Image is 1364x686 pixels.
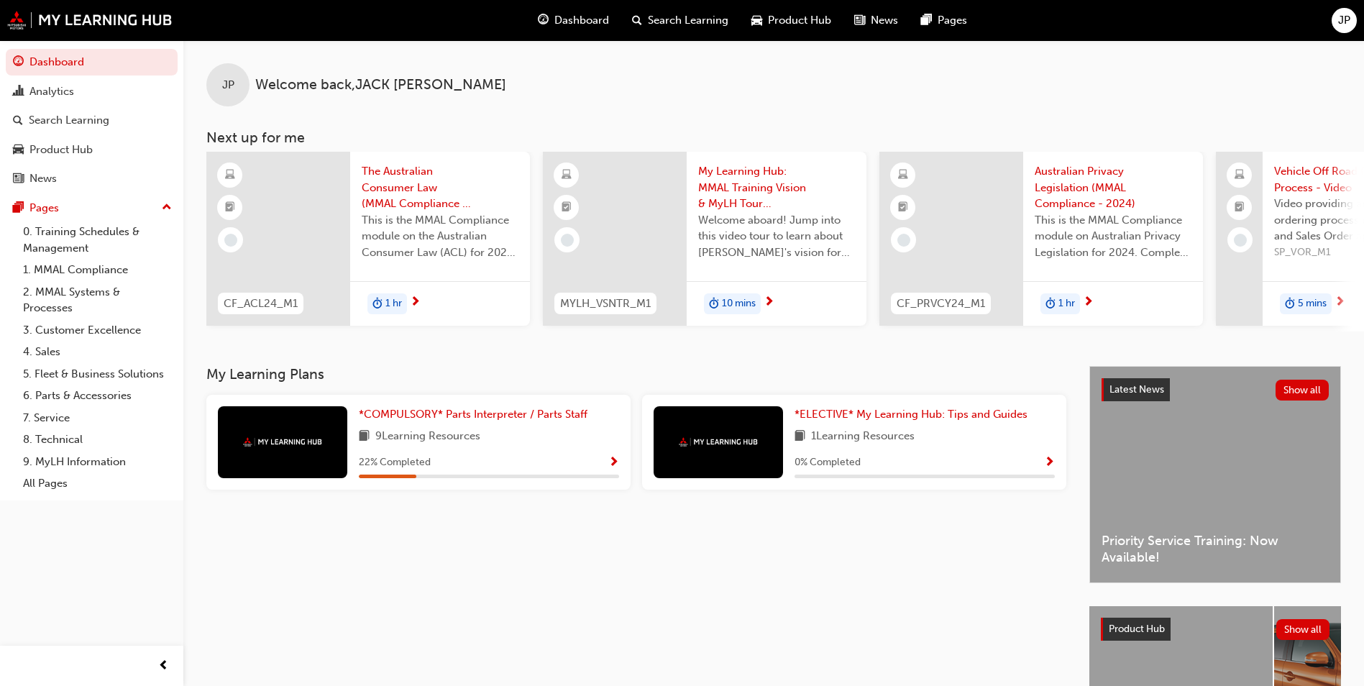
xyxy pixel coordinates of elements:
span: guage-icon [538,12,549,29]
span: duration-icon [1285,295,1295,314]
a: 3. Customer Excellence [17,319,178,342]
span: Priority Service Training: Now Available! [1102,533,1329,565]
span: 22 % Completed [359,454,431,471]
span: guage-icon [13,56,24,69]
span: book-icon [795,428,805,446]
a: CF_PRVCY24_M1Australian Privacy Legislation (MMAL Compliance - 2024)This is the MMAL Compliance m... [879,152,1203,326]
span: Product Hub [768,12,831,29]
a: 6. Parts & Accessories [17,385,178,407]
div: Search Learning [29,112,109,129]
span: next-icon [1083,296,1094,309]
span: Pages [938,12,967,29]
span: learningRecordVerb_NONE-icon [897,234,910,247]
button: Show all [1276,619,1330,640]
span: Australian Privacy Legislation (MMAL Compliance - 2024) [1035,163,1191,212]
span: Show Progress [1044,457,1055,470]
span: Welcome back , JACK [PERSON_NAME] [255,77,506,93]
span: booktick-icon [562,198,572,217]
a: guage-iconDashboard [526,6,621,35]
span: Latest News [1109,383,1164,395]
span: book-icon [359,428,370,446]
span: laptop-icon [1235,166,1245,185]
a: 7. Service [17,407,178,429]
span: car-icon [13,144,24,157]
h3: My Learning Plans [206,366,1066,383]
span: news-icon [854,12,865,29]
img: mmal [243,437,322,447]
span: learningRecordVerb_NONE-icon [224,234,237,247]
span: duration-icon [1045,295,1056,314]
a: search-iconSearch Learning [621,6,740,35]
span: *COMPULSORY* Parts Interpreter / Parts Staff [359,408,587,421]
a: 9. MyLH Information [17,451,178,473]
a: car-iconProduct Hub [740,6,843,35]
img: mmal [679,437,758,447]
button: Pages [6,195,178,221]
a: *ELECTIVE* My Learning Hub: Tips and Guides [795,406,1033,423]
a: Search Learning [6,107,178,134]
span: MYLH_VSNTR_M1 [560,296,651,312]
span: This is the MMAL Compliance module on Australian Privacy Legislation for 2024. Complete this modu... [1035,212,1191,261]
span: 0 % Completed [795,454,861,471]
span: duration-icon [372,295,383,314]
span: Dashboard [554,12,609,29]
span: learningRecordVerb_NONE-icon [561,234,574,247]
span: News [871,12,898,29]
a: News [6,165,178,192]
span: 1 hr [385,296,402,312]
a: CF_ACL24_M1The Australian Consumer Law (MMAL Compliance - 2024)This is the MMAL Compliance module... [206,152,530,326]
a: 2. MMAL Systems & Processes [17,281,178,319]
a: Dashboard [6,49,178,76]
span: 9 Learning Resources [375,428,480,446]
span: up-icon [162,198,172,217]
span: *ELECTIVE* My Learning Hub: Tips and Guides [795,408,1027,421]
span: My Learning Hub: MMAL Training Vision & MyLH Tour (Elective) [698,163,855,212]
span: next-icon [764,296,774,309]
button: DashboardAnalyticsSearch LearningProduct HubNews [6,46,178,195]
a: Latest NewsShow all [1102,378,1329,401]
span: 10 mins [722,296,756,312]
span: chart-icon [13,86,24,99]
span: booktick-icon [1235,198,1245,217]
a: MYLH_VSNTR_M1My Learning Hub: MMAL Training Vision & MyLH Tour (Elective)Welcome aboard! Jump int... [543,152,866,326]
span: news-icon [13,173,24,186]
button: Show Progress [1044,454,1055,472]
span: next-icon [1335,296,1345,309]
span: search-icon [632,12,642,29]
span: 1 hr [1058,296,1075,312]
span: booktick-icon [225,198,235,217]
span: learningRecordVerb_NONE-icon [1234,234,1247,247]
a: All Pages [17,472,178,495]
span: 5 mins [1298,296,1327,312]
span: Search Learning [648,12,728,29]
a: 0. Training Schedules & Management [17,221,178,259]
span: car-icon [751,12,762,29]
a: 5. Fleet & Business Solutions [17,363,178,385]
a: Latest NewsShow allPriority Service Training: Now Available! [1089,366,1341,583]
span: learningResourceType_ELEARNING-icon [225,166,235,185]
div: Analytics [29,83,74,100]
a: Analytics [6,78,178,105]
span: Welcome aboard! Jump into this video tour to learn about [PERSON_NAME]'s vision for your learning... [698,212,855,261]
span: CF_ACL24_M1 [224,296,298,312]
span: pages-icon [13,202,24,215]
span: CF_PRVCY24_M1 [897,296,985,312]
span: next-icon [410,296,421,309]
span: Product Hub [1109,623,1165,635]
span: JP [222,77,234,93]
a: 1. MMAL Compliance [17,259,178,281]
button: JP [1332,8,1357,33]
span: learningResourceType_ELEARNING-icon [898,166,908,185]
span: JP [1338,12,1350,29]
img: mmal [7,11,173,29]
span: Show Progress [608,457,619,470]
a: Product Hub [6,137,178,163]
span: booktick-icon [898,198,908,217]
span: search-icon [13,114,23,127]
a: *COMPULSORY* Parts Interpreter / Parts Staff [359,406,593,423]
div: Product Hub [29,142,93,158]
span: This is the MMAL Compliance module on the Australian Consumer Law (ACL) for 2024. Complete this m... [362,212,518,261]
span: 1 Learning Resources [811,428,915,446]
